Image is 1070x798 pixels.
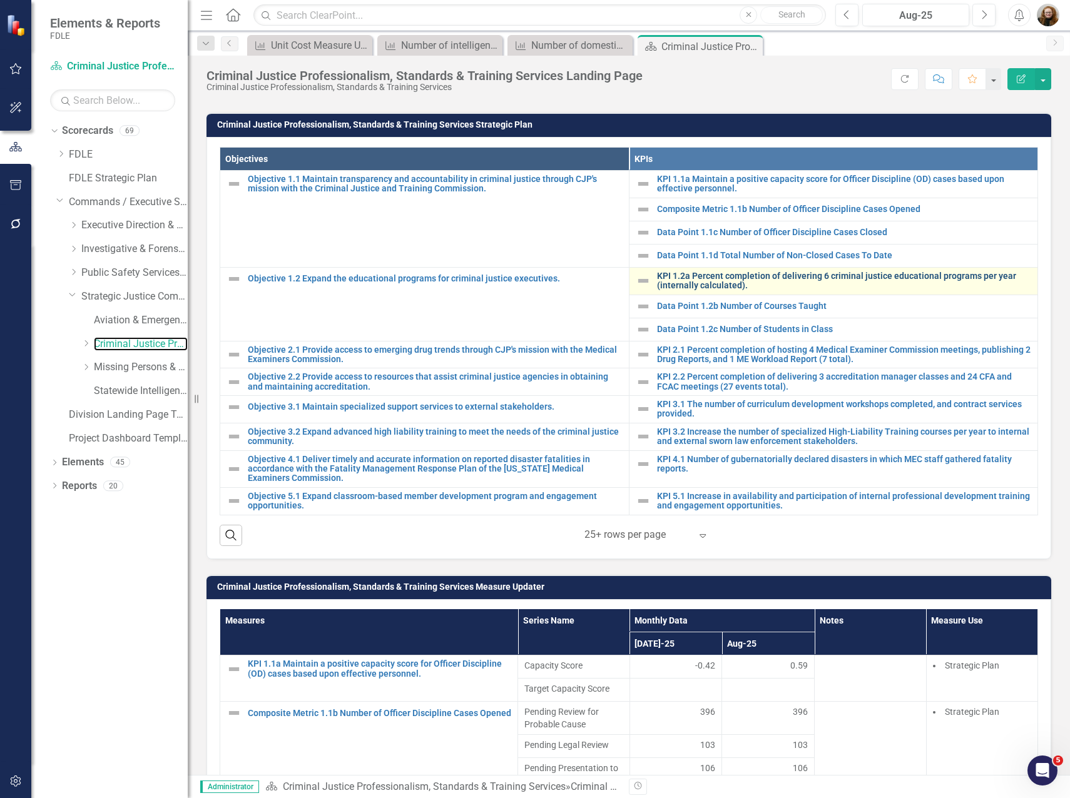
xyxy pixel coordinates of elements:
a: KPI 2.1 Percent completion of hosting 4 Medical Examiner Commission meetings, publishing 2 Drug R... [657,345,1032,365]
img: ClearPoint Strategy [6,14,28,36]
a: Division Landing Page Template [69,408,188,422]
td: Double-Click to Edit Right Click for Context Menu [629,295,1038,318]
span: 103 [793,739,808,751]
a: Unit Cost Measure Updater [250,38,369,53]
div: Criminal Justice Professionalism, Standards & Training Services Landing Page [206,69,643,83]
img: Not Defined [636,299,651,314]
span: Pending Presentation to Probable Cause Panel [524,762,623,787]
h3: Criminal Justice Professionalism, Standards & Training Services Strategic Plan [217,120,1045,129]
span: Target Capacity Score [524,682,623,695]
div: Number of domestic security activities FYTD [531,38,629,53]
a: Elements [62,455,104,470]
a: Objective 2.1 Provide access to emerging drug trends through CJP's mission with the Medical Exami... [248,345,623,365]
a: Investigative & Forensic Services Command [81,242,188,256]
div: » [265,780,619,794]
span: Capacity Score [524,659,623,672]
span: 396 [793,705,808,718]
span: 106 [700,762,715,774]
a: Objective 3.1 Maintain specialized support services to external stakeholders. [248,402,623,412]
a: Reports [62,479,97,493]
img: Not Defined [636,493,651,508]
td: Double-Click to Edit Right Click for Context Menu [629,198,1038,221]
img: Not Defined [636,322,651,337]
td: Double-Click to Edit Right Click for Context Menu [629,341,1038,368]
td: Double-Click to Edit Right Click for Context Menu [220,267,629,341]
td: Double-Click to Edit [629,735,722,758]
img: Not Defined [636,457,651,472]
a: Objective 1.2 Expand the educational programs for criminal justice executives. [248,274,623,283]
img: Not Defined [227,271,242,286]
a: Data Point 1.2b Number of Courses Taught [657,301,1032,311]
a: Strategic Justice Command [81,290,188,304]
input: Search ClearPoint... [253,4,826,26]
a: Objective 3.2 Expand advanced high liability training to meet the needs of the criminal justice c... [248,427,623,447]
img: Not Defined [227,662,242,677]
td: Double-Click to Edit Right Click for Context Menu [220,487,629,515]
span: Pending Review for Probable Cause [524,705,623,730]
img: Not Defined [227,400,242,415]
a: Executive Direction & Business Support [81,218,188,233]
h3: Criminal Justice Professionalism, Standards & Training Services Measure Updater [217,582,1045,592]
img: Not Defined [636,176,651,191]
td: Double-Click to Edit Right Click for Context Menu [220,341,629,368]
td: Double-Click to Edit Right Click for Context Menu [629,450,1038,487]
span: -0.42 [695,659,715,672]
img: Not Defined [636,375,651,390]
a: Criminal Justice Professionalism, Standards & Training Services [283,780,566,792]
a: KPI 2.2 Percent completion of delivering 3 accreditation manager classes and 24 CFA and FCAC meet... [657,372,1032,391]
td: Double-Click to Edit [629,702,722,735]
a: Commands / Executive Support Branch [69,195,188,210]
img: Jennifer Siddoway [1037,4,1059,26]
td: Double-Click to Edit [722,655,815,679]
img: Not Defined [227,462,242,477]
a: Aviation & Emergency Preparedness [94,313,188,328]
td: Double-Click to Edit Right Click for Context Menu [220,423,629,450]
td: Double-Click to Edit [722,735,815,758]
div: 69 [120,126,140,136]
input: Search Below... [50,89,175,111]
td: Double-Click to Edit [629,758,722,791]
div: Unit Cost Measure Updater [271,38,369,53]
a: FDLE [69,148,188,162]
td: Double-Click to Edit Right Click for Context Menu [220,450,629,487]
a: Number of domestic security activities FYTD [511,38,629,53]
td: Double-Click to Edit [722,758,815,791]
td: Double-Click to Edit Right Click for Context Menu [629,396,1038,423]
img: Not Defined [636,202,651,217]
div: Criminal Justice Professionalism, Standards & Training Services Landing Page [571,780,917,792]
a: KPI 1.1a Maintain a positive capacity score for Officer Discipline (OD) cases based upon effectiv... [248,659,511,679]
a: Statewide Intelligence [94,384,188,398]
span: Elements & Reports [50,16,160,31]
img: Not Defined [636,347,651,362]
td: Double-Click to Edit Right Click for Context Menu [629,221,1038,244]
td: Double-Click to Edit [722,702,815,735]
td: Double-Click to Edit Right Click for Context Menu [629,487,1038,515]
span: Strategic Plan [945,660,999,670]
td: Double-Click to Edit Right Click for Context Menu [220,170,629,267]
a: KPI 3.1 The number of curriculum development workshops completed, and contract services provided. [657,400,1032,419]
td: Double-Click to Edit Right Click for Context Menu [629,318,1038,341]
img: Not Defined [636,248,651,263]
span: 0.59 [790,659,808,672]
a: Missing Persons & Offender Enforcement [94,360,188,375]
td: Double-Click to Edit [518,735,629,758]
a: Scorecards [62,124,113,138]
span: Search [778,9,805,19]
td: Double-Click to Edit Right Click for Context Menu [220,368,629,396]
div: Number of intelligence reports that address a priority information need [401,38,499,53]
a: Project Dashboard Template [69,432,188,446]
td: Double-Click to Edit [518,758,629,791]
img: Not Defined [227,347,242,362]
span: 106 [793,762,808,774]
div: Criminal Justice Professionalism, Standards & Training Services [206,83,643,92]
td: Double-Click to Edit [518,655,629,679]
a: KPI 1.1a Maintain a positive capacity score for Officer Discipline (OD) cases based upon effectiv... [657,174,1032,194]
a: Composite Metric 1.1b Number of Officer Discipline Cases Opened [657,205,1032,214]
td: Double-Click to Edit Right Click for Context Menu [629,368,1038,396]
a: Composite Metric 1.1b Number of Officer Discipline Cases Opened [248,709,511,718]
img: Not Defined [636,273,651,288]
a: Data Point 1.1d Total Number of Non-Closed Cases To Date [657,251,1032,260]
a: Number of intelligence reports that address a priority information need [380,38,499,53]
a: Data Point 1.2c Number of Students in Class [657,325,1032,334]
